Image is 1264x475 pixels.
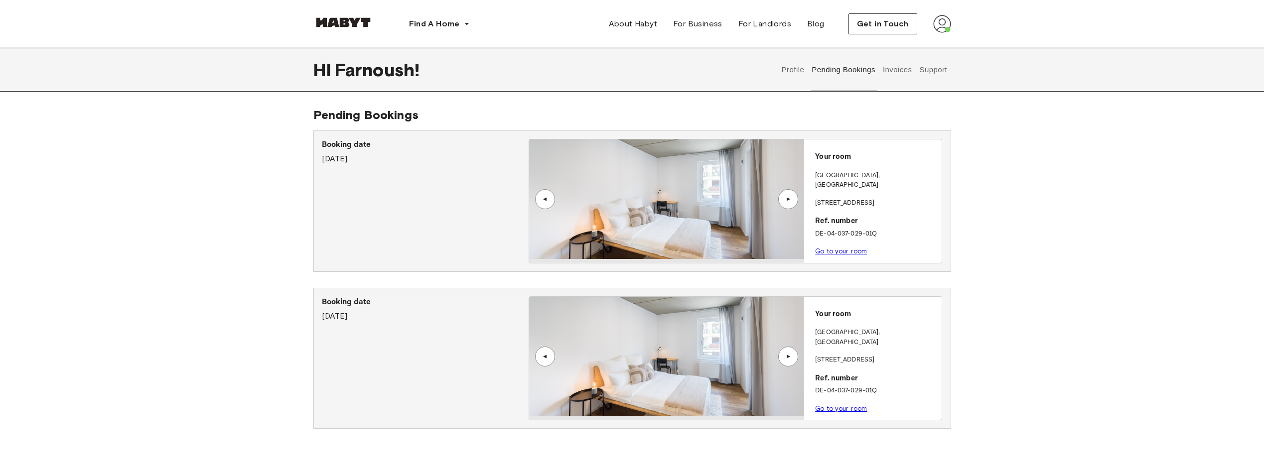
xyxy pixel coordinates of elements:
[815,229,938,239] p: DE-04-037-029-01Q
[409,18,460,30] span: Find A Home
[738,18,791,30] span: For Landlords
[807,18,825,30] span: Blog
[783,353,793,359] div: ▲
[529,139,804,259] img: Image of the room
[815,405,867,412] a: Go to your room
[730,14,799,34] a: For Landlords
[335,59,420,80] span: Farnoush !
[322,296,529,308] p: Booking date
[815,355,938,365] p: [STREET_ADDRESS]
[322,139,529,165] div: [DATE]
[857,18,909,30] span: Get in Touch
[933,15,951,33] img: avatar
[313,17,373,27] img: Habyt
[673,18,722,30] span: For Business
[529,297,804,416] img: Image of the room
[783,196,793,202] div: ▲
[848,13,917,34] button: Get in Touch
[609,18,657,30] span: About Habyt
[401,14,478,34] button: Find A Home
[815,309,938,320] p: Your room
[811,48,877,92] button: Pending Bookings
[313,108,419,122] span: Pending Bookings
[815,216,938,227] p: Ref. number
[815,386,938,396] p: DE-04-037-029-01Q
[815,151,938,163] p: Your room
[815,328,938,347] p: [GEOGRAPHIC_DATA] , [GEOGRAPHIC_DATA]
[881,48,913,92] button: Invoices
[780,48,806,92] button: Profile
[540,196,550,202] div: ▲
[815,198,938,208] p: [STREET_ADDRESS]
[313,59,335,80] span: Hi
[322,296,529,322] div: [DATE]
[815,373,938,384] p: Ref. number
[918,48,949,92] button: Support
[815,247,867,255] a: Go to your room
[778,48,951,92] div: user profile tabs
[601,14,665,34] a: About Habyt
[799,14,833,34] a: Blog
[665,14,730,34] a: For Business
[540,353,550,359] div: ▲
[815,171,938,190] p: [GEOGRAPHIC_DATA] , [GEOGRAPHIC_DATA]
[322,139,529,151] p: Booking date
